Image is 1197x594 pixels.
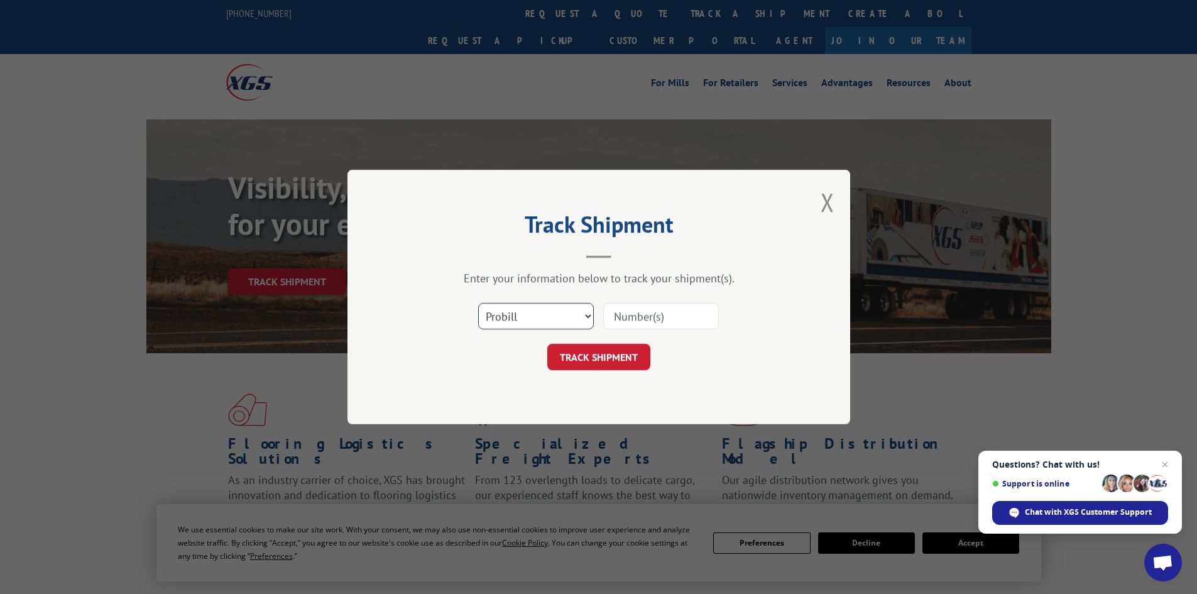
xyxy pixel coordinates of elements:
[992,459,1168,470] span: Questions? Chat with us!
[1144,544,1182,581] div: Open chat
[1025,507,1152,518] span: Chat with XGS Customer Support
[410,271,787,285] div: Enter your information below to track your shipment(s).
[603,303,719,329] input: Number(s)
[1157,457,1172,472] span: Close chat
[992,501,1168,525] div: Chat with XGS Customer Support
[821,185,834,219] button: Close modal
[992,479,1098,488] span: Support is online
[410,216,787,239] h2: Track Shipment
[547,344,650,370] button: TRACK SHIPMENT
